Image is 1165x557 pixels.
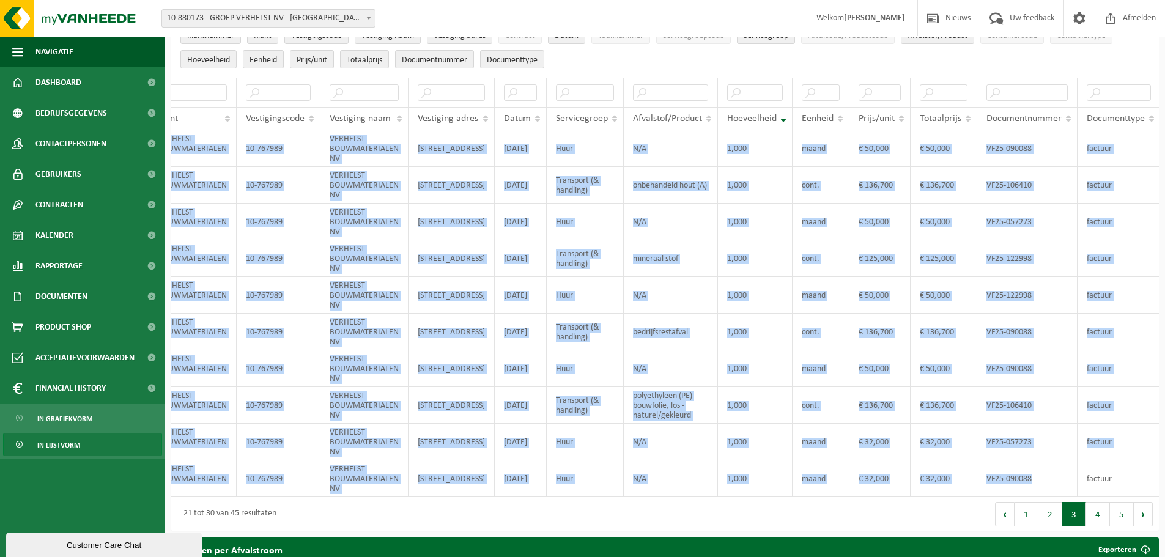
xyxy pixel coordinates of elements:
[320,350,409,387] td: VERHELST BOUWMATERIALEN NV
[849,277,911,314] td: € 50,000
[320,204,409,240] td: VERHELST BOUWMATERIALEN NV
[624,460,718,497] td: N/A
[624,240,718,277] td: mineraal stof
[243,50,284,68] button: EenheidEenheid: Activate to sort
[624,387,718,424] td: polyethyleen (PE) bouwfolie, los - naturel/gekleurd
[330,114,391,124] span: Vestiging naam
[547,350,624,387] td: Huur
[149,350,237,387] td: VERHELST BOUWMATERIALEN NV
[504,114,531,124] span: Datum
[237,350,320,387] td: 10-767989
[1087,114,1145,124] span: Documenttype
[849,130,911,167] td: € 50,000
[35,67,81,98] span: Dashboard
[237,130,320,167] td: 10-767989
[35,190,83,220] span: Contracten
[986,114,1062,124] span: Documentnummer
[977,350,1078,387] td: VF25-090088
[718,350,793,387] td: 1,000
[237,314,320,350] td: 10-767989
[409,277,495,314] td: [STREET_ADDRESS]
[418,114,478,124] span: Vestiging adres
[911,460,977,497] td: € 32,000
[547,240,624,277] td: Transport (& handling)
[35,98,107,128] span: Bedrijfsgegevens
[849,350,911,387] td: € 50,000
[547,424,624,460] td: Huur
[487,56,538,65] span: Documenttype
[149,204,237,240] td: VERHELST BOUWMATERIALEN NV
[409,424,495,460] td: [STREET_ADDRESS]
[180,50,237,68] button: HoeveelheidHoeveelheid: Activate to remove sorting
[495,460,547,497] td: [DATE]
[977,424,1078,460] td: VF25-057273
[149,314,237,350] td: VERHELST BOUWMATERIALEN NV
[495,277,547,314] td: [DATE]
[495,387,547,424] td: [DATE]
[149,277,237,314] td: VERHELST BOUWMATERIALEN NV
[237,240,320,277] td: 10-767989
[849,204,911,240] td: € 50,000
[495,424,547,460] td: [DATE]
[624,424,718,460] td: N/A
[35,128,106,159] span: Contactpersonen
[6,530,204,557] iframe: chat widget
[849,424,911,460] td: € 32,000
[793,350,849,387] td: maand
[149,424,237,460] td: VERHELST BOUWMATERIALEN NV
[718,130,793,167] td: 1,000
[547,387,624,424] td: Transport (& handling)
[911,424,977,460] td: € 32,000
[977,460,1078,497] td: VF25-090088
[250,56,277,65] span: Eenheid
[547,130,624,167] td: Huur
[1078,240,1160,277] td: factuur
[911,350,977,387] td: € 50,000
[920,114,961,124] span: Totaalprijs
[977,314,1078,350] td: VF25-090088
[495,350,547,387] td: [DATE]
[495,167,547,204] td: [DATE]
[793,460,849,497] td: maand
[495,204,547,240] td: [DATE]
[1078,387,1160,424] td: factuur
[556,114,608,124] span: Servicegroep
[237,387,320,424] td: 10-767989
[237,204,320,240] td: 10-767989
[624,130,718,167] td: N/A
[35,220,73,251] span: Kalender
[320,240,409,277] td: VERHELST BOUWMATERIALEN NV
[409,167,495,204] td: [STREET_ADDRESS]
[37,433,80,457] span: In lijstvorm
[718,167,793,204] td: 1,000
[495,240,547,277] td: [DATE]
[290,50,334,68] button: Prijs/unitPrijs/unit: Activate to sort
[149,460,237,497] td: VERHELST BOUWMATERIALEN NV
[1134,502,1153,526] button: Next
[911,277,977,314] td: € 50,000
[793,277,849,314] td: maand
[409,460,495,497] td: [STREET_ADDRESS]
[547,277,624,314] td: Huur
[320,167,409,204] td: VERHELST BOUWMATERIALEN NV
[35,251,83,281] span: Rapportage
[547,460,624,497] td: Huur
[849,167,911,204] td: € 136,700
[1078,277,1160,314] td: factuur
[718,277,793,314] td: 1,000
[977,130,1078,167] td: VF25-090088
[802,114,834,124] span: Eenheid
[977,277,1078,314] td: VF25-122998
[409,204,495,240] td: [STREET_ADDRESS]
[547,314,624,350] td: Transport (& handling)
[1078,167,1160,204] td: factuur
[237,277,320,314] td: 10-767989
[409,240,495,277] td: [STREET_ADDRESS]
[162,10,375,27] span: 10-880173 - GROEP VERHELST NV - OOSTENDE
[480,50,544,68] button: DocumenttypeDocumenttype: Activate to sort
[149,167,237,204] td: VERHELST BOUWMATERIALEN NV
[995,502,1015,526] button: Previous
[547,204,624,240] td: Huur
[1078,130,1160,167] td: factuur
[320,460,409,497] td: VERHELST BOUWMATERIALEN NV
